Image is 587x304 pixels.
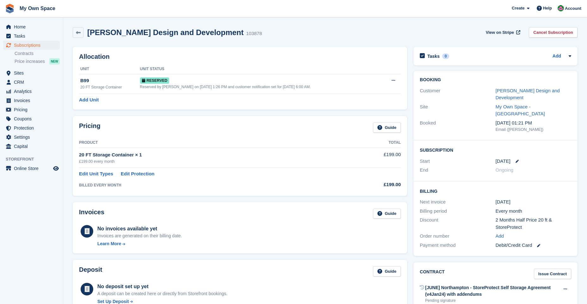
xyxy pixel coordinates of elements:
a: menu [3,87,60,96]
div: [DATE] [496,198,571,206]
th: Unit Status [140,64,382,74]
a: Guide [373,209,401,219]
div: Invoices are generated on their billing date. [97,233,182,239]
a: Learn More [97,240,182,247]
div: Learn More [97,240,121,247]
div: No deposit set up yet [97,283,228,290]
a: menu [3,22,60,31]
div: 20 FT Storage Container × 1 [79,151,341,159]
div: £199.00 every month [79,159,341,164]
a: menu [3,69,60,77]
div: Payment method [420,242,495,249]
span: View on Stripe [486,29,514,36]
h2: Pricing [79,122,101,133]
span: Create [512,5,524,11]
div: 0 [442,53,449,59]
h2: Deposit [79,266,102,277]
a: View on Stripe [483,27,522,38]
a: Contracts [15,51,60,57]
span: Account [565,5,581,12]
div: Discount [420,216,495,231]
span: Protection [14,124,52,132]
a: Price increases NEW [15,58,60,65]
div: BILLED EVERY MONTH [79,182,341,188]
a: Guide [373,122,401,133]
h2: Tasks [427,53,440,59]
div: Debit/Credit Card [496,242,571,249]
a: menu [3,96,60,105]
span: Sites [14,69,52,77]
span: Capital [14,142,52,151]
a: Add Unit [79,96,99,104]
a: menu [3,78,60,87]
span: Coupons [14,114,52,123]
th: Total [341,138,401,148]
a: menu [3,105,60,114]
h2: [PERSON_NAME] Design and Development [87,28,244,37]
img: Lucy Parry [558,5,564,11]
h2: Booking [420,77,571,82]
a: menu [3,41,60,50]
span: Reserved [140,77,169,84]
div: [JUNE] Northampton - StoreProtect Self Storage Agreement (v4Jan24) with addendums [425,284,559,298]
p: A deposit can be created here or directly from Storefront bookings. [97,290,228,297]
a: My Own Space [17,3,58,14]
span: Online Store [14,164,52,173]
div: 2 Months Half Price 20 ft & StoreProtect [496,216,571,231]
div: Next invoice [420,198,495,206]
div: Site [420,103,495,118]
span: Home [14,22,52,31]
span: Invoices [14,96,52,105]
th: Unit [79,64,140,74]
a: menu [3,124,60,132]
h2: Invoices [79,209,104,219]
span: Storefront [6,156,63,162]
img: stora-icon-8386f47178a22dfd0bd8f6a31ec36ba5ce8667c1dd55bd0f319d3a0aa187defe.svg [5,4,15,13]
td: £199.00 [341,148,401,167]
a: My Own Space - [GEOGRAPHIC_DATA] [496,104,545,117]
div: Booked [420,119,495,133]
h2: Subscription [420,147,571,153]
th: Product [79,138,341,148]
span: Subscriptions [14,41,52,50]
h2: Allocation [79,53,401,60]
div: Pending signature [425,298,559,303]
span: Ongoing [496,167,514,173]
a: menu [3,142,60,151]
a: [PERSON_NAME] Design and Development [496,88,560,100]
span: Settings [14,133,52,142]
span: Tasks [14,32,52,40]
h2: Billing [420,188,571,194]
h2: Contract [420,269,445,279]
span: Help [543,5,552,11]
a: Cancel Subscription [529,27,578,38]
div: Customer [420,87,495,101]
div: £199.00 [341,181,401,188]
a: Edit Protection [121,170,155,178]
div: Every month [496,208,571,215]
div: 103878 [246,30,262,37]
a: Issue Contract [534,269,571,279]
div: Reserved by [PERSON_NAME] on [DATE] 1:26 PM and customer notification set for [DATE] 6:00 AM. [140,84,382,90]
div: B99 [80,77,140,84]
a: menu [3,114,60,123]
div: Start [420,158,495,165]
a: Edit Unit Types [79,170,113,178]
span: CRM [14,78,52,87]
div: No invoices available yet [97,225,182,233]
a: menu [3,133,60,142]
a: menu [3,32,60,40]
a: Add [496,233,504,240]
div: [DATE] 01:21 PM [496,119,571,127]
span: Pricing [14,105,52,114]
a: Guide [373,266,401,277]
div: Billing period [420,208,495,215]
span: Analytics [14,87,52,96]
a: menu [3,164,60,173]
a: Preview store [52,165,60,172]
time: 2025-09-13 00:00:00 UTC [496,158,511,165]
div: NEW [49,58,60,64]
div: Order number [420,233,495,240]
div: 20 FT Storage Container [80,84,140,90]
div: Email ([PERSON_NAME]) [496,126,571,133]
